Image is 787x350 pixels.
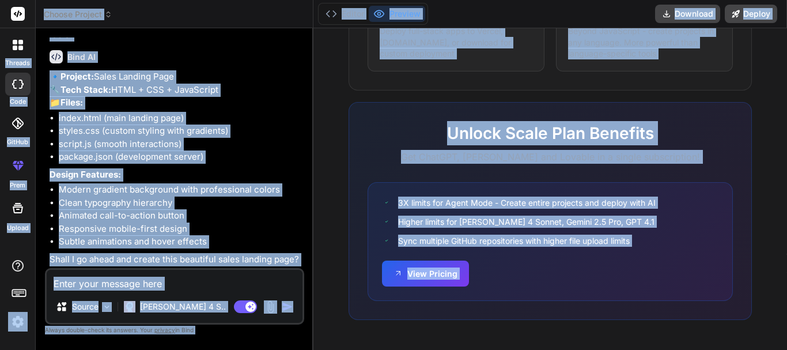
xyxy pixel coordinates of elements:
span: Higher limits for [PERSON_NAME] 4 Sonnet, Gemini 2.5 Pro, GPT 4.1 [398,216,654,228]
label: threads [5,58,30,68]
li: index.html (main landing page) [59,112,302,125]
h2: Unlock Scale Plan Benefits [368,121,733,145]
img: Pick Models [102,302,112,312]
span: 3X limits for Agent Mode - Create entire projects and deploy with AI [398,197,656,209]
li: package.json (development server) [59,150,302,164]
label: code [10,97,26,107]
strong: Design Features: [50,169,121,180]
span: Choose Project [44,9,112,20]
li: Subtle animations and hover effects [59,235,302,249]
li: Animated call-to-action button [59,209,302,223]
h6: Bind AI [67,51,96,63]
button: Preview [369,6,425,22]
label: GitHub [7,137,28,147]
button: View Pricing [382,261,469,287]
label: prem [10,180,25,190]
p: Shall I go ahead and create this beautiful sales landing page? [50,253,302,266]
li: Responsive mobile-first design [59,223,302,236]
strong: Project: [60,71,94,82]
p: Beyond JavaScript - create projects in any language. More powerful than language-specific tools [568,25,721,59]
img: icon [282,301,293,313]
img: attachment [264,300,277,314]
p: Always double-check its answers. Your in Bind [45,325,304,336]
button: Editor [321,6,369,22]
button: Deploy [725,5,777,23]
img: settings [8,312,28,332]
li: Modern gradient background with professional colors [59,183,302,197]
label: Upload [7,223,29,233]
span: privacy [154,326,175,333]
p: 🔹 Sales Landing Page 🔧 HTML + CSS + JavaScript 📁 [50,70,302,110]
li: script.js (smooth interactions) [59,138,302,151]
p: Source [72,301,99,313]
p: [PERSON_NAME] 4 S.. [140,301,226,313]
li: Clean typography hierarchy [59,197,302,210]
strong: Files: [60,97,83,108]
span: Sync multiple GitHub repositories with higher file upload limits [398,235,630,247]
p: Get ChatGPT, [PERSON_NAME] and Lovable in a single subscription! [368,150,733,164]
button: Download [655,5,720,23]
p: Deploy full-stack apps to Vercel, [DOMAIN_NAME], or download for custom deployment [380,25,532,59]
strong: Tech Stack: [60,84,111,95]
li: styles.css (custom styling with gradients) [59,125,302,138]
img: Claude 4 Sonnet [124,301,135,313]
